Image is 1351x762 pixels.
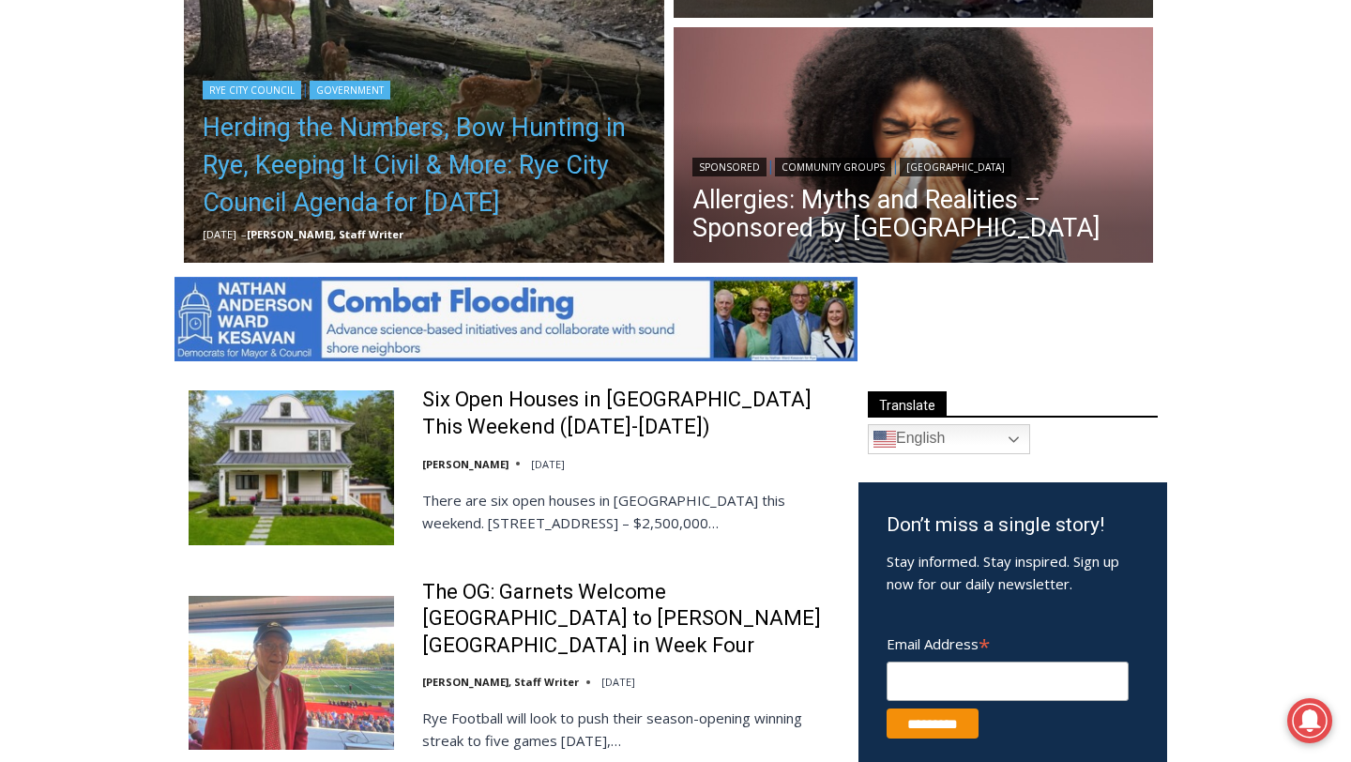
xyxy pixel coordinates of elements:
[15,189,250,232] h4: [PERSON_NAME] Read Sanctuary Fall Fest: [DATE]
[900,158,1011,176] a: [GEOGRAPHIC_DATA]
[531,457,565,471] time: [DATE]
[887,625,1129,659] label: Email Address
[310,81,390,99] a: Government
[220,159,228,177] div: 6
[422,457,509,471] a: [PERSON_NAME]
[887,511,1139,541] h3: Don’t miss a single story!
[692,158,767,176] a: Sponsored
[692,186,1135,242] a: Allergies: Myths and Realities – Sponsored by [GEOGRAPHIC_DATA]
[674,27,1154,267] img: 2025-10 Allergies: Myths and Realities – Sponsored by White Plains Hospital
[868,391,947,417] span: Translate
[210,159,215,177] div: /
[203,227,236,241] time: [DATE]
[422,489,834,534] p: There are six open houses in [GEOGRAPHIC_DATA] this weekend. [STREET_ADDRESS] – $2,500,000…
[491,187,870,229] span: Intern @ [DOMAIN_NAME]
[887,550,1139,595] p: Stay informed. Stay inspired. Sign up now for our daily newsletter.
[241,227,247,241] span: –
[601,675,635,689] time: [DATE]
[203,109,645,221] a: Herding the Numbers, Bow Hunting in Rye, Keeping It Civil & More: Rye City Council Agenda for [DATE]
[422,387,834,440] a: Six Open Houses in [GEOGRAPHIC_DATA] This Weekend ([DATE]-[DATE])
[422,675,579,689] a: [PERSON_NAME], Staff Writer
[474,1,887,182] div: Apply Now <> summer and RHS senior internships available
[674,27,1154,267] a: Read More Allergies: Myths and Realities – Sponsored by White Plains Hospital
[189,390,394,544] img: Six Open Houses in Rye This Weekend (October 4-5)
[451,182,909,234] a: Intern @ [DOMAIN_NAME]
[873,428,896,450] img: en
[197,55,267,154] div: Face Painting
[692,154,1135,176] div: | |
[203,77,645,99] div: |
[422,707,834,752] p: Rye Football will look to push their season-opening winning streak to five games [DATE],…
[775,158,891,176] a: Community Groups
[197,159,205,177] div: 3
[1,187,281,234] a: [PERSON_NAME] Read Sanctuary Fall Fest: [DATE]
[247,227,403,241] a: [PERSON_NAME], Staff Writer
[868,424,1030,454] a: English
[203,81,301,99] a: Rye City Council
[189,596,394,750] img: The OG: Garnets Welcome Yorktown to Nugent Stadium in Week Four
[422,579,834,660] a: The OG: Garnets Welcome [GEOGRAPHIC_DATA] to [PERSON_NAME][GEOGRAPHIC_DATA] in Week Four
